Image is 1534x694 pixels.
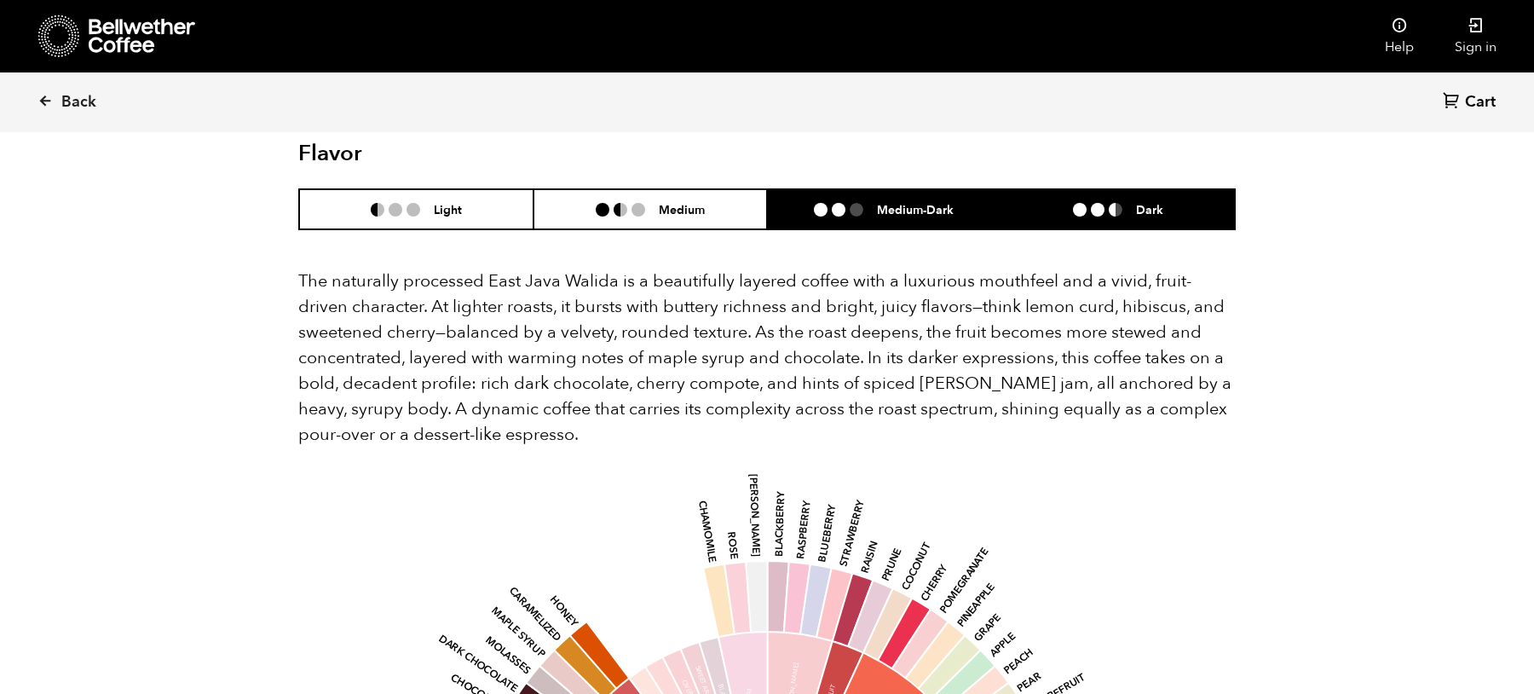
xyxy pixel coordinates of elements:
h2: Flavor [298,141,611,167]
h6: Light [434,202,462,217]
span: Cart [1465,92,1496,113]
h6: Dark [1136,202,1163,217]
a: Cart [1443,91,1500,114]
h6: Medium [659,202,705,217]
p: The naturally processed East Java Walida is a beautifully layered coffee with a luxurious mouthfe... [298,269,1236,448]
h6: Medium-Dark [877,202,954,217]
span: Back [61,92,96,113]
